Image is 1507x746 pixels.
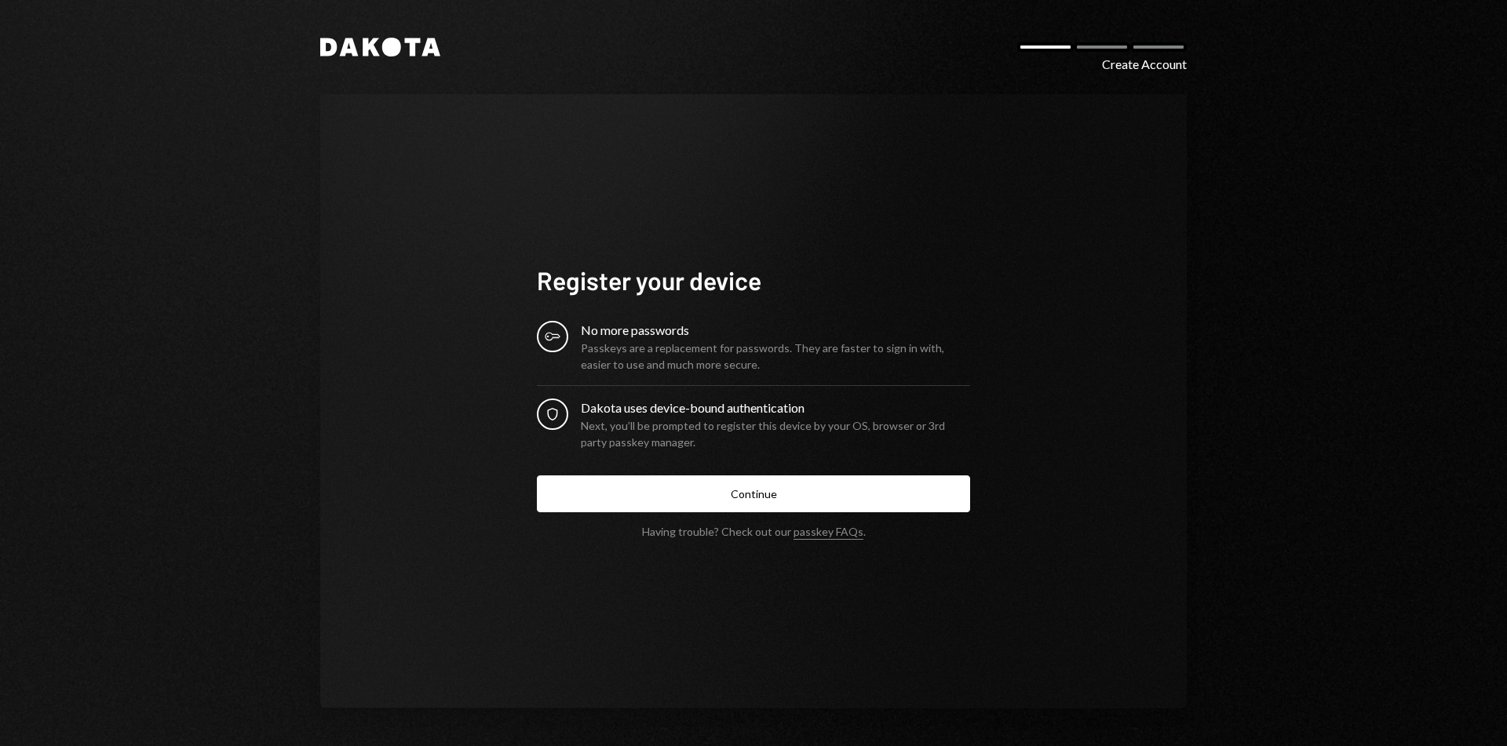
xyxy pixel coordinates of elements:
[581,321,970,340] div: No more passwords
[1102,55,1187,74] div: Create Account
[642,525,866,538] div: Having trouble? Check out our .
[537,264,970,296] h1: Register your device
[794,525,863,540] a: passkey FAQs
[581,417,970,450] div: Next, you’ll be prompted to register this device by your OS, browser or 3rd party passkey manager.
[537,475,970,512] button: Continue
[581,340,970,373] div: Passkeys are a replacement for passwords. They are faster to sign in with, easier to use and much...
[581,398,970,417] div: Dakota uses device-bound authentication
